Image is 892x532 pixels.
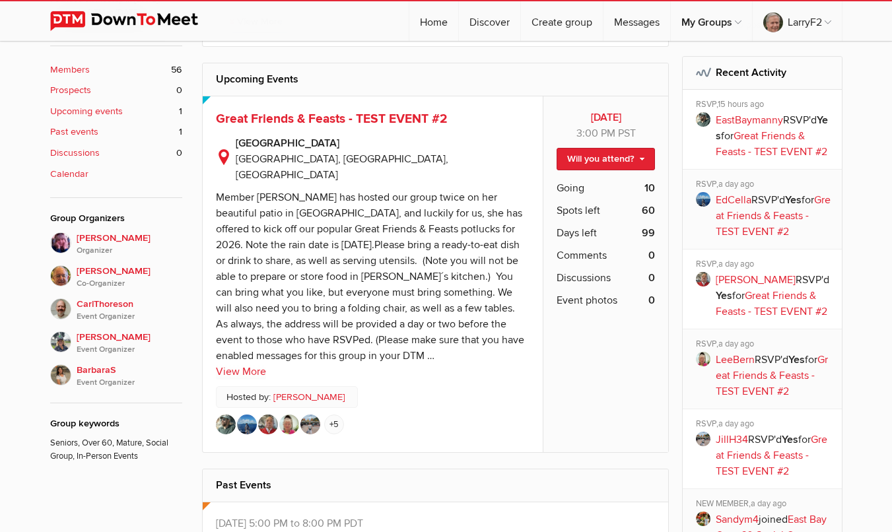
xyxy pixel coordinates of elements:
span: a day ago [718,179,754,189]
img: EastBaymanny [216,415,236,434]
a: LarryF2 [753,1,842,41]
div: Member [PERSON_NAME] has hosted our group twice on her beautiful patio in [GEOGRAPHIC_DATA], and ... [216,191,524,362]
a: [PERSON_NAME]Organizer [50,232,182,257]
span: a day ago [718,339,754,349]
i: Co-Organizer [77,278,182,290]
b: 10 [644,180,655,196]
a: My Groups [671,1,752,41]
a: Great Friends & Feasts - TEST EVENT #2 [716,193,831,238]
div: RSVP, [696,99,833,112]
p: [DATE] 5:00 PM to 8:00 PM PDT [216,515,656,531]
img: LeeBern [279,415,299,434]
span: 1 [179,125,182,139]
a: Home [409,1,458,41]
img: Terry H [50,265,71,286]
a: View More [216,364,266,380]
span: 15 hours ago [718,99,764,110]
span: 0 [176,146,182,160]
a: [PERSON_NAME]Co-Organizer [50,257,182,290]
a: Great Friends & Feasts - TEST EVENT #2 [216,111,448,127]
span: America/Los_Angeles [618,127,636,140]
a: Create group [521,1,603,41]
div: Group keywords [50,416,182,431]
div: RSVP, [696,418,833,432]
a: Discover [459,1,520,41]
span: [PERSON_NAME] [77,330,182,356]
span: Spots left [557,203,600,218]
i: Event Organizer [77,311,182,323]
a: [PERSON_NAME] [273,390,345,405]
p: RSVP'd for [716,432,833,479]
a: CarlThoresonEvent Organizer [50,290,182,323]
a: Sandym4 [716,513,759,526]
a: JillH34 [716,433,748,446]
div: NEW MEMBER, [696,498,833,512]
h2: Upcoming Events [216,63,656,95]
b: Discussions [50,146,100,160]
span: 1 [179,104,182,119]
b: Yes [716,289,732,302]
b: Yes [782,433,798,446]
b: Members [50,63,90,77]
b: Past events [50,125,98,139]
span: Event photos [557,292,617,308]
a: Great Friends & Feasts - TEST EVENT #2 [716,289,827,318]
span: [PERSON_NAME] [77,231,182,257]
p: RSVP'd for [716,272,833,319]
p: RSVP'd for [716,192,833,240]
b: 0 [648,248,655,263]
i: Event Organizer [77,377,182,389]
b: Upcoming events [50,104,123,119]
span: Going [557,180,584,196]
a: Great Friends & Feasts - TEST EVENT #2 [716,433,827,478]
a: LeeBern [716,353,755,366]
a: Upcoming events 1 [50,104,182,119]
span: 0 [176,83,182,98]
b: Calendar [50,167,88,182]
span: Discussions [557,270,611,286]
span: BarbaraS [77,363,182,389]
div: RSVP, [696,179,833,192]
span: CarlThoreson [77,297,182,323]
i: Organizer [77,245,182,257]
img: CarlThoreson [50,298,71,319]
a: +5 [324,415,344,434]
div: RSVP, [696,259,833,272]
span: a day ago [751,498,786,509]
span: a day ago [718,418,754,429]
h2: Past Events [216,469,656,501]
span: 56 [171,63,182,77]
img: Vicki [50,232,71,253]
span: [GEOGRAPHIC_DATA], [GEOGRAPHIC_DATA], [GEOGRAPHIC_DATA] [236,152,448,182]
img: KathleenDonovan [50,331,71,352]
a: Messages [603,1,670,41]
a: Calendar [50,167,182,182]
a: Great Friends & Feasts - TEST EVENT #2 [716,353,828,398]
img: EdCella [237,415,257,434]
a: Prospects 0 [50,83,182,98]
b: 60 [642,203,655,218]
b: Prospects [50,83,91,98]
img: JillH34 [300,415,320,434]
a: [PERSON_NAME] [716,273,796,286]
a: EastBaymanny [716,114,783,127]
b: Yes [788,353,805,366]
span: Comments [557,248,607,263]
a: BarbaraSEvent Organizer [50,356,182,389]
a: Great Friends & Feasts - TEST EVENT #2 [716,129,827,158]
b: [DATE] [557,110,655,125]
p: RSVP'd for [716,352,833,399]
span: Days left [557,225,597,241]
a: Members 56 [50,63,182,77]
span: 3:00 PM [576,127,615,140]
b: [GEOGRAPHIC_DATA] [236,135,530,151]
div: Group Organizers [50,211,182,226]
a: Discussions 0 [50,146,182,160]
a: [PERSON_NAME]Event Organizer [50,323,182,356]
i: Event Organizer [77,344,182,356]
p: Hosted by: [216,386,358,409]
span: [PERSON_NAME] [77,264,182,290]
img: DownToMeet [50,11,219,31]
h2: Recent Activity [696,57,829,88]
